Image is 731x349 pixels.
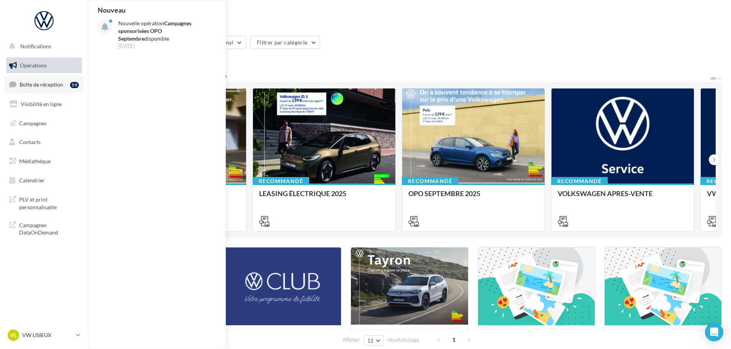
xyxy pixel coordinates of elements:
span: Contacts [19,139,41,145]
a: Calendrier [5,172,83,188]
span: Campagnes [19,120,47,126]
a: Campagnes DataOnDemand [5,217,83,239]
span: Notifications [20,43,51,49]
a: Visibilité en ligne [5,96,83,112]
div: Recommandé [253,177,309,185]
span: Calendrier [19,177,45,184]
div: Recommandé [402,177,459,185]
a: Médiathèque [5,153,83,169]
span: 12 [367,338,374,344]
span: résultats/page [388,336,419,344]
a: Campagnes [5,115,83,131]
span: VL [10,331,17,339]
span: Médiathèque [19,158,51,164]
div: Open Intercom Messenger [705,323,723,341]
a: Contacts [5,134,83,150]
span: Boîte de réception [20,81,63,88]
div: OPO SEPTEMBRE 2025 [408,190,538,205]
a: VL VW LISIEUX [6,328,82,342]
div: Opérations marketing [97,12,722,24]
span: Visibilité en ligne [21,101,62,107]
button: 12 [364,335,383,346]
a: PLV et print personnalisable [5,191,83,214]
div: VOLKSWAGEN APRES-VENTE [558,190,688,205]
span: PLV et print personnalisable [19,194,79,211]
a: Boîte de réception59 [5,76,83,93]
span: 1 [448,334,460,346]
span: Afficher [343,336,360,344]
div: LEASING ÉLECTRIQUE 2025 [259,190,389,205]
span: Opérations [20,62,47,69]
div: 59 [70,82,79,88]
p: VW LISIEUX [22,331,73,339]
a: Opérations [5,57,83,74]
button: Filtrer par catégorie [250,36,320,49]
div: Recommandé [551,177,608,185]
button: Notifications [5,38,80,54]
span: Campagnes DataOnDemand [19,220,79,236]
div: 6 opérations recommandées par votre enseigne [97,73,710,79]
